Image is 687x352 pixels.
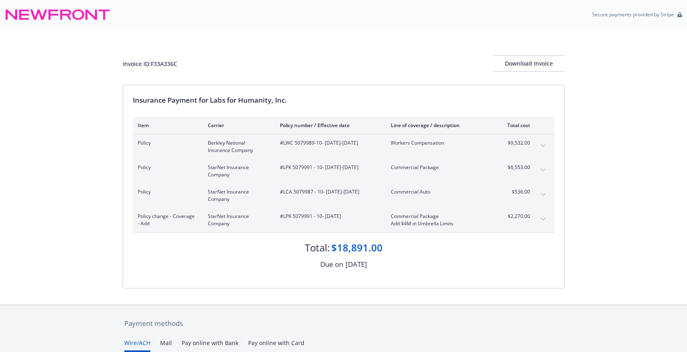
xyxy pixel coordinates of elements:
span: Berkley National Insurance Company [208,139,267,154]
span: StarNet Insurance Company [208,188,267,203]
div: Insurance Payment for Labs for Humanity, Inc. [133,95,555,106]
span: Commercial PackageAdd $4M in Umbrella Limits [391,213,487,227]
div: PolicyStarNet Insurance Company#LCA 5079987 - 10- [DATE]-[DATE]Commercial Auto$536.00expand content [133,183,555,208]
span: Commercial Package [391,164,487,171]
span: $6,553.00 [500,164,530,171]
span: Add $4M in Umbrella Limits [391,220,487,227]
div: Line of coverage / description [391,122,487,129]
span: #LPK 5079991 - 10 - [DATE]-[DATE] [280,164,378,171]
span: StarNet Insurance Company [208,164,267,178]
button: expand content [537,188,550,201]
div: Total cost [500,122,530,129]
span: #LCA 5079987 - 10 - [DATE]-[DATE] [280,188,378,196]
span: StarNet Insurance Company [208,213,267,227]
div: [DATE] [346,259,367,270]
div: $18,891.00 [331,241,383,255]
button: Pay online with Bank [182,339,238,352]
button: expand content [537,139,550,152]
div: PolicyStarNet Insurance Company#LPK 5079991 - 10- [DATE]-[DATE]Commercial Package$6,553.00expand ... [133,159,555,183]
span: Commercial Auto [391,188,487,196]
div: Item [138,122,195,129]
span: $9,532.00 [500,139,530,147]
button: Pay online with Card [248,339,304,352]
div: Due on [320,259,343,270]
div: Download Invoice [493,56,565,71]
button: Wire/ACH [124,339,150,352]
div: Policy number / Effective date [280,122,378,129]
span: Workers Compensation [391,139,487,147]
div: Total: [305,241,330,255]
div: Payment methods [124,318,563,329]
span: Commercial Package [391,213,487,220]
button: expand content [537,213,550,226]
div: Carrier [208,122,267,129]
button: Mail [160,339,172,352]
span: Policy [138,139,195,147]
span: #LPK 5079991 - 10 - [DATE] [280,213,378,220]
span: $2,270.00 [500,213,530,220]
span: Policy [138,164,195,171]
span: $536.00 [500,188,530,196]
button: Download Invoice [493,55,565,72]
p: Secure payments provided by Stripe [592,11,674,18]
div: PolicyBerkley National Insurance Company#LWC 5079989-10- [DATE]-[DATE]Workers Compensation$9,532.... [133,134,555,159]
button: expand content [537,164,550,177]
div: Policy change - Coverage - AddStarNet Insurance Company#LPK 5079991 - 10- [DATE]Commercial Packag... [133,208,555,232]
span: Policy change - Coverage - Add [138,213,195,227]
span: Policy [138,188,195,196]
div: Invoice ID: F33A336C [123,59,177,68]
span: #LWC 5079989-10 - [DATE]-[DATE] [280,139,378,147]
